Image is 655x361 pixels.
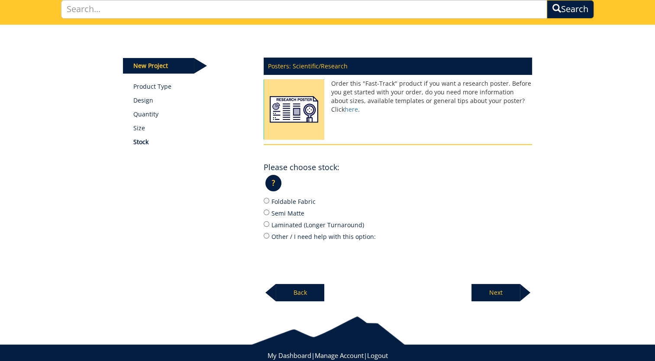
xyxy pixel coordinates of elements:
p: Design [133,96,251,105]
a: here [345,105,358,113]
p: Posters: Scientific/Research [264,58,532,75]
label: Semi Matte [264,208,532,218]
p: Next [471,284,520,301]
p: Order this "Fast-Track" product if you want a research poster. Before you get started with your o... [264,79,532,114]
label: Laminated (Longer Turnaround) [264,220,532,229]
a: My Dashboard [268,351,311,360]
p: Back [276,284,324,301]
label: Other / I need help with this option: [264,232,532,241]
a: Manage Account [315,351,364,360]
p: New Project [123,58,194,74]
label: Foldable Fabric [264,197,532,206]
h4: Please choose stock: [264,163,339,172]
p: ? [265,175,281,191]
p: Size [133,124,251,132]
a: Logout [367,351,388,360]
p: Stock [133,138,251,146]
input: Semi Matte [264,210,269,215]
a: Product Type [133,82,251,91]
input: Foldable Fabric [264,198,269,203]
input: Laminated (Longer Turnaround) [264,221,269,227]
p: Quantity [133,110,251,119]
input: Other / I need help with this option: [264,233,269,239]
